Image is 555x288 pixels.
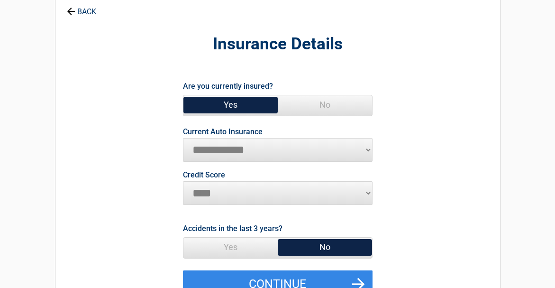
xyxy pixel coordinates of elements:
span: No [278,238,372,257]
span: Yes [183,95,278,114]
label: Current Auto Insurance [183,128,263,136]
span: No [278,95,372,114]
span: Yes [183,238,278,257]
label: Accidents in the last 3 years? [183,222,282,235]
label: Are you currently insured? [183,80,273,93]
label: Credit Score [183,171,225,179]
h2: Insurance Details [108,33,448,56]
